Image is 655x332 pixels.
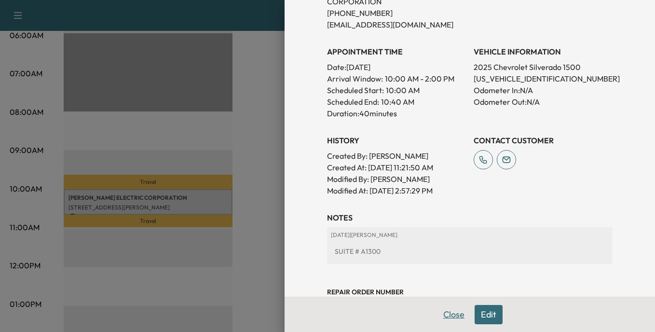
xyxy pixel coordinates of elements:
p: Duration: 40 minutes [327,108,466,119]
p: [PHONE_NUMBER] [327,7,466,19]
h3: APPOINTMENT TIME [327,46,466,57]
p: Scheduled End: [327,96,379,108]
p: Odometer In: N/A [474,84,613,96]
h3: History [327,135,466,146]
p: 10:00 AM [386,84,420,96]
h3: VEHICLE INFORMATION [474,46,613,57]
p: Odometer Out: N/A [474,96,613,108]
p: Modified By : [PERSON_NAME] [327,173,466,185]
p: 2025 Chevrolet Silverado 1500 [474,61,613,73]
button: Edit [475,305,503,324]
h3: NOTES [327,212,613,223]
p: Arrival Window: [327,73,466,84]
p: [EMAIL_ADDRESS][DOMAIN_NAME] [327,19,466,30]
span: 10:00 AM - 2:00 PM [385,73,454,84]
p: [US_VEHICLE_IDENTIFICATION_NUMBER] [474,73,613,84]
div: SUITE # A1300 [331,243,609,260]
p: 10:40 AM [381,96,414,108]
p: Created By : [PERSON_NAME] [327,150,466,162]
h3: CONTACT CUSTOMER [474,135,613,146]
button: Close [437,305,471,324]
p: Scheduled Start: [327,84,384,96]
p: Date: [DATE] [327,61,466,73]
p: Created At : [DATE] 11:21:50 AM [327,162,466,173]
p: [DATE] | [PERSON_NAME] [331,231,609,239]
p: Modified At : [DATE] 2:57:29 PM [327,185,466,196]
h3: Repair Order number [327,287,613,297]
